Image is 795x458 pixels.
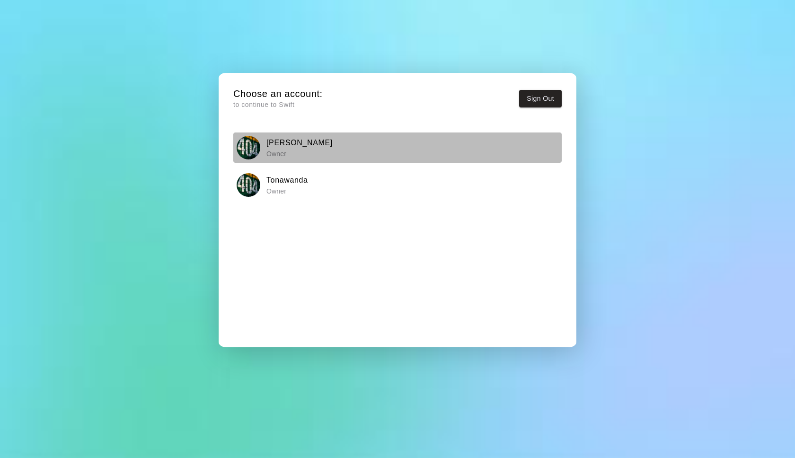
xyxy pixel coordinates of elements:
[237,173,260,197] img: Tonawanda
[237,136,260,159] img: Clarence
[233,100,323,110] p: to continue to Swift
[266,186,308,196] p: Owner
[266,137,333,149] h6: [PERSON_NAME]
[233,170,562,200] button: TonawandaTonawanda Owner
[519,90,562,107] button: Sign Out
[266,174,308,186] h6: Tonawanda
[266,149,333,159] p: Owner
[233,88,323,100] h5: Choose an account:
[233,132,562,162] button: Clarence[PERSON_NAME] Owner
